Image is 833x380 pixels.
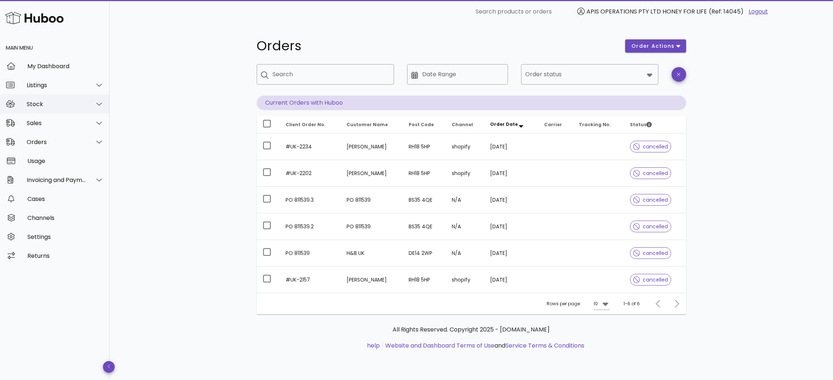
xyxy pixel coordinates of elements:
[280,160,341,187] td: #UK-2202
[446,160,484,187] td: shopify
[625,39,686,53] button: order actions
[484,187,538,213] td: [DATE]
[633,197,668,202] span: cancelled
[579,121,611,128] span: Tracking No.
[280,133,341,160] td: #UK-2234
[446,187,484,213] td: N/A
[280,187,341,213] td: PO 811539.3
[263,325,680,334] p: All Rights Reserved. Copyright 2025 - [DOMAIN_NAME]
[633,171,668,176] span: cancelled
[27,233,104,240] div: Settings
[446,213,484,240] td: N/A
[403,160,446,187] td: RH18 5HP
[630,121,652,128] span: Status
[403,116,446,133] th: Post Code
[446,116,484,133] th: Channel
[385,341,494,350] a: Website and Dashboard Terms of Use
[403,240,446,267] td: DE14 2WP
[27,82,86,89] div: Listings
[484,213,538,240] td: [DATE]
[403,213,446,240] td: BS35 4QE
[27,177,86,183] div: Invoicing and Payments
[27,195,104,202] div: Cases
[286,121,326,128] span: Client Order No.
[27,252,104,259] div: Returns
[594,300,598,307] div: 10
[367,341,380,350] a: help
[586,7,707,16] span: APIS OPERATIONS PTY LTD HONEY FOR LIFE
[631,42,675,50] span: order actions
[594,298,610,310] div: 10Rows per page:
[403,267,446,293] td: RH18 5HP
[27,101,86,108] div: Stock
[341,116,403,133] th: Customer Name
[27,63,104,70] div: My Dashboard
[27,120,86,127] div: Sales
[547,293,610,314] div: Rows per page:
[484,160,538,187] td: [DATE]
[633,224,668,229] span: cancelled
[341,133,403,160] td: [PERSON_NAME]
[403,133,446,160] td: RH18 5HP
[409,121,434,128] span: Post Code
[709,7,744,16] span: (Ref: 14045)
[624,116,686,133] th: Status
[749,7,768,16] a: Logout
[341,187,403,213] td: PO 811539
[484,133,538,160] td: [DATE]
[347,121,388,128] span: Customer Name
[280,240,341,267] td: PO 811539
[446,133,484,160] td: shopify
[446,240,484,267] td: N/A
[5,10,64,26] img: Huboo Logo
[624,300,640,307] div: 1-6 of 6
[573,116,624,133] th: Tracking No.
[383,341,584,350] li: and
[27,214,104,221] div: Channels
[446,267,484,293] td: shopify
[538,116,573,133] th: Carrier
[257,39,617,53] h1: Orders
[341,240,403,267] td: H&B UK
[452,121,473,128] span: Channel
[633,277,668,282] span: cancelled
[633,251,668,256] span: cancelled
[633,144,668,149] span: cancelled
[544,121,562,128] span: Carrier
[403,187,446,213] td: BS35 4QE
[505,341,584,350] a: Service Terms & Conditions
[27,158,104,164] div: Usage
[341,160,403,187] td: [PERSON_NAME]
[280,267,341,293] td: #UK-2157
[484,116,538,133] th: Order Date: Sorted descending. Activate to remove sorting.
[280,213,341,240] td: PO 811539.2
[257,96,686,110] p: Current Orders with Huboo
[484,267,538,293] td: [DATE]
[280,116,341,133] th: Client Order No.
[27,139,86,146] div: Orders
[341,267,403,293] td: [PERSON_NAME]
[490,121,518,127] span: Order Date
[521,64,658,85] div: Order status
[484,240,538,267] td: [DATE]
[341,213,403,240] td: PO 811539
